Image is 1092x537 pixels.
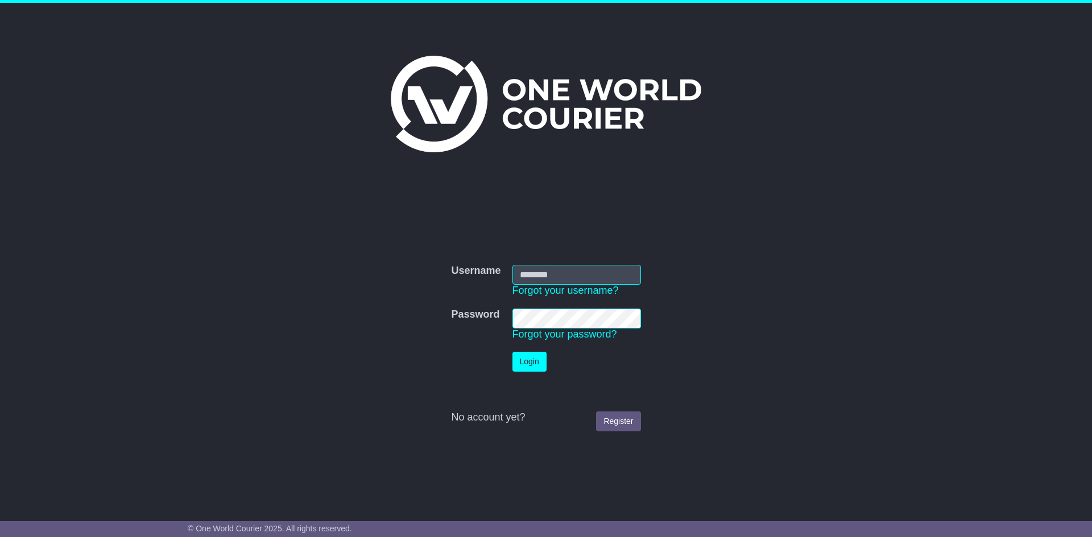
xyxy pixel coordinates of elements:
label: Password [451,309,499,321]
a: Register [596,411,640,431]
button: Login [512,352,547,372]
a: Forgot your username? [512,285,619,296]
img: One World [391,56,701,152]
a: Forgot your password? [512,328,617,340]
span: © One World Courier 2025. All rights reserved. [188,524,352,533]
div: No account yet? [451,411,640,424]
label: Username [451,265,500,277]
